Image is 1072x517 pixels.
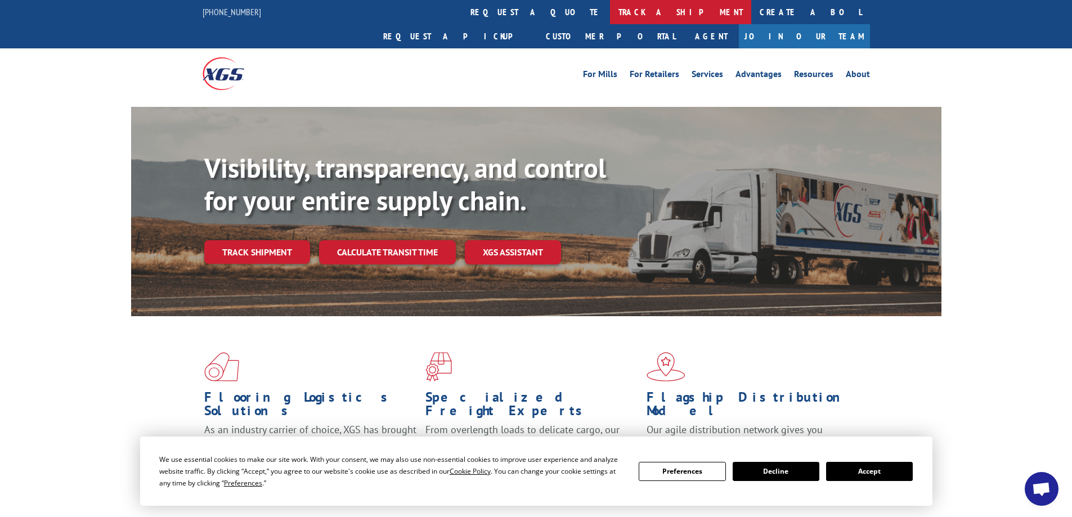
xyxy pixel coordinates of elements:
[425,390,638,423] h1: Specialized Freight Experts
[450,466,491,476] span: Cookie Policy
[647,390,859,423] h1: Flagship Distribution Model
[537,24,684,48] a: Customer Portal
[733,462,819,481] button: Decline
[425,352,452,381] img: xgs-icon-focused-on-flooring-red
[319,240,456,264] a: Calculate transit time
[1025,472,1058,506] div: Open chat
[647,423,854,449] span: Our agile distribution network gives you nationwide inventory management on demand.
[204,352,239,381] img: xgs-icon-total-supply-chain-intelligence-red
[204,240,310,264] a: Track shipment
[204,390,417,423] h1: Flooring Logistics Solutions
[375,24,537,48] a: Request a pickup
[739,24,870,48] a: Join Our Team
[140,437,932,506] div: Cookie Consent Prompt
[826,462,913,481] button: Accept
[684,24,739,48] a: Agent
[224,478,262,488] span: Preferences
[639,462,725,481] button: Preferences
[425,423,638,473] p: From overlength loads to delicate cargo, our experienced staff knows the best way to move your fr...
[846,70,870,82] a: About
[692,70,723,82] a: Services
[465,240,561,264] a: XGS ASSISTANT
[204,423,416,463] span: As an industry carrier of choice, XGS has brought innovation and dedication to flooring logistics...
[794,70,833,82] a: Resources
[204,150,606,218] b: Visibility, transparency, and control for your entire supply chain.
[583,70,617,82] a: For Mills
[159,453,625,489] div: We use essential cookies to make our site work. With your consent, we may also use non-essential ...
[203,6,261,17] a: [PHONE_NUMBER]
[647,352,685,381] img: xgs-icon-flagship-distribution-model-red
[630,70,679,82] a: For Retailers
[735,70,782,82] a: Advantages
